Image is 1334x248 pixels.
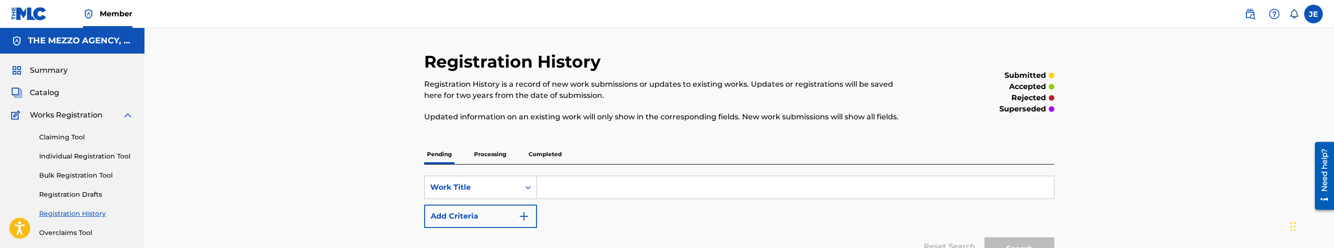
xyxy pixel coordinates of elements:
[424,79,909,101] p: Registration History is a record of new work submissions or updates to existing works. Updates or...
[1004,70,1046,81] p: submitted
[526,145,564,164] p: Completed
[1011,92,1046,103] p: rejected
[28,35,133,46] h5: THE MEZZO AGENCY, LLC
[1304,5,1323,23] div: User Menu
[11,65,22,76] img: Summary
[11,65,68,76] a: SummarySummary
[1269,8,1280,20] img: help
[39,209,133,219] a: Registration History
[424,51,605,72] h2: Registration History
[999,103,1046,115] p: superseded
[39,132,133,142] a: Claiming Tool
[424,205,537,228] button: Add Criteria
[11,87,22,98] img: Catalog
[39,190,133,200] a: Registration Drafts
[11,110,23,121] img: Works Registration
[11,87,59,98] a: CatalogCatalog
[1289,9,1299,19] div: Notifications
[39,152,133,161] a: Individual Registration Tool
[30,110,103,121] span: Works Registration
[30,65,68,76] span: Summary
[122,110,133,121] img: expand
[100,8,132,19] span: Member
[1241,5,1259,23] a: Public Search
[83,8,94,20] img: Top Rightsholder
[30,87,59,98] span: Catalog
[430,182,514,193] div: Work Title
[1265,5,1284,23] div: Help
[1287,203,1334,248] iframe: Chat Widget
[424,145,454,164] p: Pending
[39,171,133,180] a: Bulk Registration Tool
[424,111,909,123] p: Updated information on an existing work will only show in the corresponding fields. New work subm...
[1308,138,1334,213] iframe: Resource Center
[11,7,47,21] img: MLC Logo
[39,228,133,238] a: Overclaims Tool
[1245,8,1256,20] img: search
[518,211,529,222] img: 9d2ae6d4665cec9f34b9.svg
[1009,81,1046,92] p: accepted
[471,145,509,164] p: Processing
[11,35,22,47] img: Accounts
[1290,213,1296,241] div: Drag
